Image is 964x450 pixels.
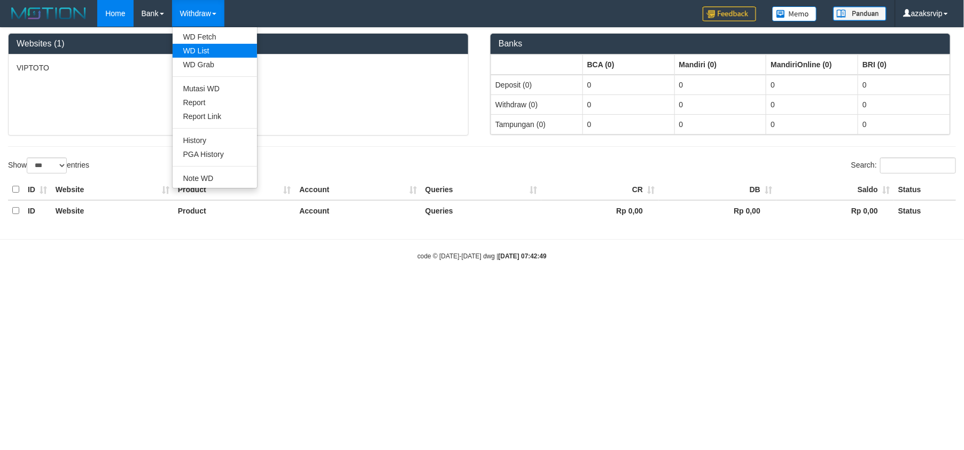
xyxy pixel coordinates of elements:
[491,94,583,114] td: Withdraw (0)
[766,114,858,134] td: 0
[851,157,956,173] label: Search:
[499,39,942,49] h3: Banks
[8,157,89,173] label: Show entries
[703,6,756,21] img: Feedback.jpg
[421,179,542,200] th: Queries
[417,252,547,260] small: code © [DATE]-[DATE] dwg |
[173,109,257,123] a: Report Link
[295,200,421,221] th: Account
[173,96,257,109] a: Report
[491,54,583,75] th: Group: activate to sort column ascending
[582,54,674,75] th: Group: activate to sort column ascending
[858,75,950,95] td: 0
[173,82,257,96] a: Mutasi WD
[766,75,858,95] td: 0
[173,58,257,72] a: WD Grab
[24,179,51,200] th: ID
[766,94,858,114] td: 0
[659,179,776,200] th: DB
[776,200,894,221] th: Rp 0,00
[24,200,51,221] th: ID
[17,62,460,73] p: VIPTOTO
[173,30,257,44] a: WD Fetch
[766,54,858,75] th: Group: activate to sort column ascending
[894,179,956,200] th: Status
[776,179,894,200] th: Saldo
[582,94,674,114] td: 0
[51,179,174,200] th: Website
[674,54,766,75] th: Group: activate to sort column ascending
[858,54,950,75] th: Group: activate to sort column ascending
[173,171,257,185] a: Note WD
[858,94,950,114] td: 0
[894,200,956,221] th: Status
[173,133,257,147] a: History
[858,114,950,134] td: 0
[295,179,421,200] th: Account
[491,75,583,95] td: Deposit (0)
[541,179,659,200] th: CR
[173,147,257,161] a: PGA History
[582,114,674,134] td: 0
[499,252,547,260] strong: [DATE] 07:42:49
[51,200,174,221] th: Website
[659,200,776,221] th: Rp 0,00
[582,75,674,95] td: 0
[674,114,766,134] td: 0
[541,200,659,221] th: Rp 0,00
[674,94,766,114] td: 0
[421,200,542,221] th: Queries
[27,157,67,173] select: Showentries
[772,6,817,21] img: Button%20Memo.svg
[880,157,956,173] input: Search:
[174,179,296,200] th: Product
[491,114,583,134] td: Tampungan (0)
[17,39,460,49] h3: Websites (1)
[674,75,766,95] td: 0
[833,6,887,21] img: panduan.png
[8,5,89,21] img: MOTION_logo.png
[173,44,257,58] a: WD List
[174,200,296,221] th: Product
